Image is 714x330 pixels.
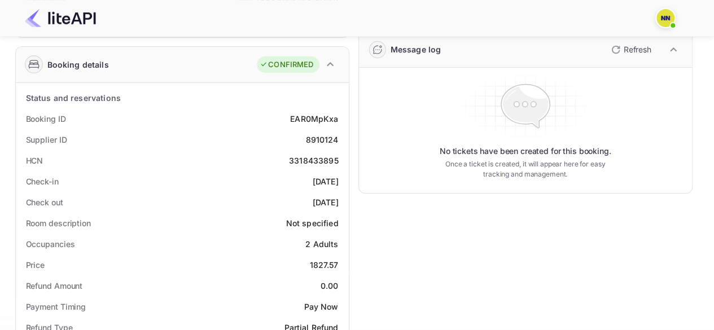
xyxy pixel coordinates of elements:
[309,259,338,271] div: 1827.57
[305,238,338,250] div: 2 Adults
[26,217,91,229] div: Room description
[26,92,121,104] div: Status and reservations
[26,196,63,208] div: Check out
[26,134,67,146] div: Supplier ID
[26,238,75,250] div: Occupancies
[321,280,339,292] div: 0.00
[47,59,109,71] div: Booking details
[624,43,651,55] p: Refresh
[436,159,615,179] p: Once a ticket is created, it will appear here for easy tracking and management.
[605,41,656,59] button: Refresh
[656,9,674,27] img: N/A N/A
[26,155,43,166] div: HCN
[26,280,83,292] div: Refund Amount
[313,196,339,208] div: [DATE]
[289,155,339,166] div: 3318433895
[25,9,96,27] img: LiteAPI Logo
[26,175,59,187] div: Check-in
[391,43,441,55] div: Message log
[313,175,339,187] div: [DATE]
[26,301,86,313] div: Payment Timing
[304,301,338,313] div: Pay Now
[286,217,339,229] div: Not specified
[290,113,338,125] div: EAR0MpKxa
[305,134,338,146] div: 8910124
[26,113,66,125] div: Booking ID
[26,259,45,271] div: Price
[260,59,313,71] div: CONFIRMED
[440,146,611,157] p: No tickets have been created for this booking.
